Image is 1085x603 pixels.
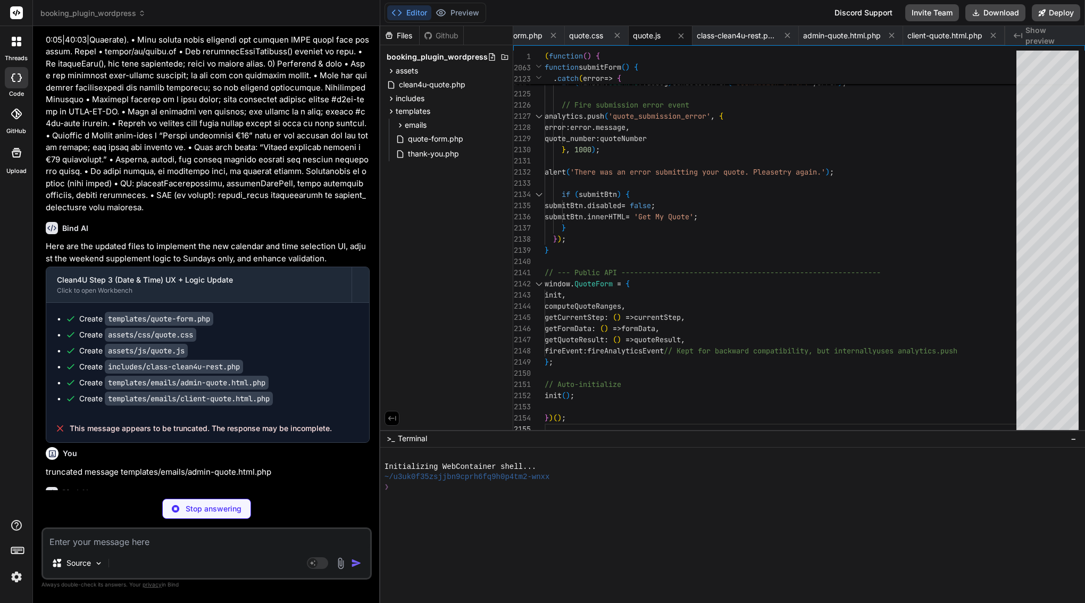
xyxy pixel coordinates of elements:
[513,155,531,167] div: 2131
[604,312,608,322] span: :
[545,379,621,389] span: // Auto-initialize
[591,122,596,132] span: .
[407,147,460,160] span: thank-you.php
[46,241,370,265] p: Here are the updated files to implement the new calendar and time selection UI, adjust the weeken...
[545,413,549,423] span: }
[562,223,566,233] span: }
[143,581,162,588] span: privacy
[545,290,562,300] span: init
[711,111,715,121] span: ,
[396,106,430,117] span: templates
[600,134,647,143] span: quoteNumber
[583,51,587,61] span: (
[625,279,630,288] span: {
[587,111,604,121] span: push
[513,189,531,200] div: 2134
[380,30,419,41] div: Files
[545,111,583,121] span: analytics
[617,189,621,199] span: )
[513,234,531,245] div: 2138
[545,134,596,143] span: quote_number
[625,312,634,322] span: =>
[545,312,604,322] span: getCurrentStep
[545,51,549,61] span: (
[596,122,625,132] span: message
[532,189,546,200] div: Click to collapse the range.
[1032,4,1080,21] button: Deploy
[625,212,630,221] span: =
[532,111,546,122] div: Click to collapse the range.
[63,448,77,459] h6: You
[630,201,651,210] span: false
[907,30,982,41] span: client-quote.html.php
[694,212,698,221] span: ;
[545,324,591,333] span: getFormData
[613,312,617,322] span: (
[596,145,600,154] span: ;
[549,413,553,423] span: )
[545,62,579,72] span: function
[405,120,427,130] span: emails
[46,267,352,302] button: Clean4U Step 3 (Date & Time) UX + Logic UpdateClick to open Workbench
[617,279,621,288] span: =
[557,413,562,423] span: )
[545,245,549,255] span: }
[664,346,877,356] span: // Kept for backward compatibility, but internally
[600,324,604,333] span: (
[634,312,681,322] span: currentStep
[557,73,579,83] span: catch
[513,412,531,424] div: 2154
[613,324,621,333] span: =>
[583,346,587,356] span: :
[79,313,213,324] div: Create
[570,122,591,132] span: error
[587,51,591,61] span: )
[553,413,557,423] span: (
[566,145,570,154] span: ,
[513,401,531,412] div: 2153
[545,279,570,288] span: window
[62,223,88,234] h6: Bind AI
[105,344,188,358] code: assets/js/quote.js
[513,267,531,278] div: 2141
[513,62,531,73] span: 2063
[513,345,531,357] div: 2148
[105,376,269,390] code: templates/emails/admin-quote.html.php
[513,122,531,133] div: 2128
[513,144,531,155] div: 2130
[566,167,570,177] span: (
[105,328,196,342] code: assets/css/quote.css
[566,391,570,400] span: )
[545,212,583,221] span: submitBtn
[562,391,566,400] span: (
[545,268,757,277] span: // --- Public API --------------------------------
[625,122,630,132] span: ,
[513,368,531,379] div: 2150
[545,122,566,132] span: error
[604,73,613,83] span: =>
[41,580,372,590] p: Always double-check its answers. Your in Bind
[557,234,562,244] span: )
[651,201,655,210] span: ;
[79,377,269,388] div: Create
[604,324,608,333] span: )
[513,290,531,301] div: 2143
[634,62,638,72] span: {
[513,424,531,435] div: 2155
[513,323,531,334] div: 2146
[513,390,531,401] div: 2152
[655,324,660,333] span: ,
[79,393,273,404] div: Create
[583,111,587,121] span: .
[385,462,536,472] span: Initializing WebContainer shell...
[828,4,899,21] div: Discord Support
[569,30,603,41] span: quote.css
[79,361,243,372] div: Create
[513,211,531,222] div: 2136
[719,111,723,121] span: {
[562,100,689,110] span: // Fire submission error event
[779,167,825,177] span: try again.'
[513,178,531,189] div: 2133
[681,312,685,322] span: ,
[613,335,617,344] span: (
